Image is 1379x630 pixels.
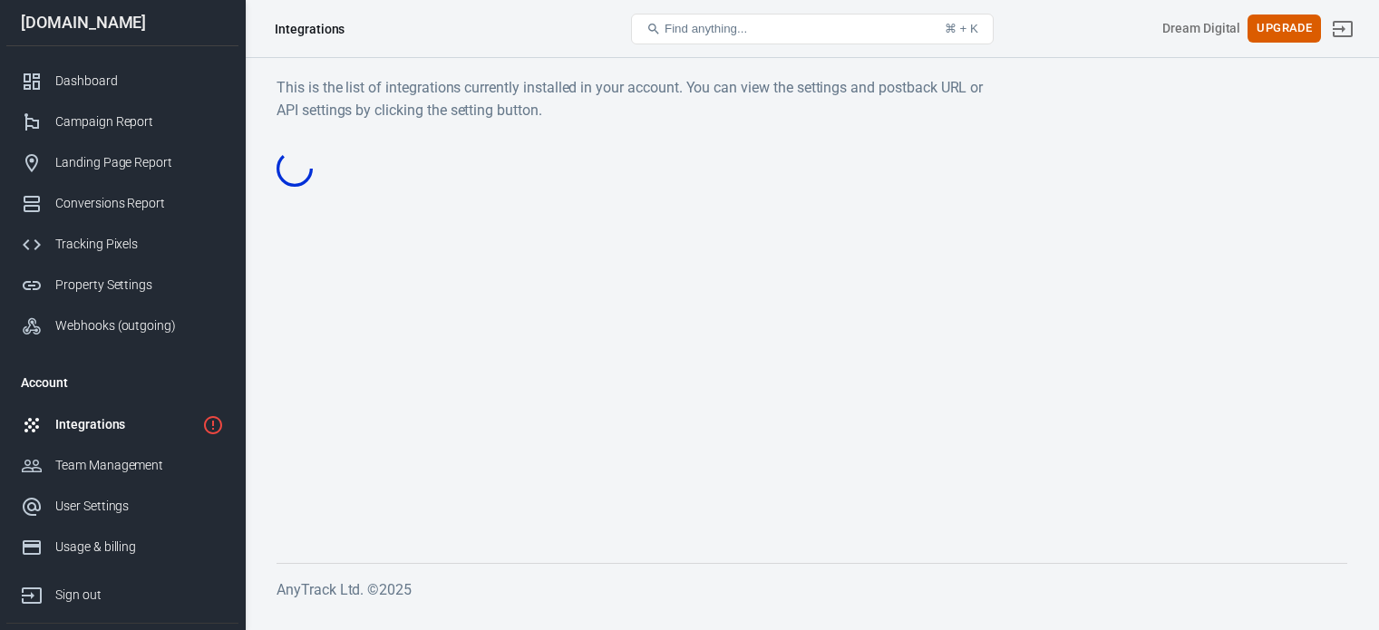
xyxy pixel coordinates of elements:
div: [DOMAIN_NAME] [6,15,238,31]
div: Campaign Report [55,112,224,131]
h6: This is the list of integrations currently installed in your account. You can view the settings a... [277,76,990,121]
button: Find anything...⌘ + K [631,14,994,44]
div: Dashboard [55,72,224,91]
div: Sign out [55,586,224,605]
div: Integrations [275,20,345,38]
a: Landing Page Report [6,142,238,183]
a: Conversions Report [6,183,238,224]
div: Team Management [55,456,224,475]
div: Usage & billing [55,538,224,557]
div: Landing Page Report [55,153,224,172]
a: Usage & billing [6,527,238,567]
div: Tracking Pixels [55,235,224,254]
button: Upgrade [1248,15,1321,43]
a: Integrations [6,404,238,445]
svg: 1 networks not verified yet [202,414,224,436]
a: Team Management [6,445,238,486]
div: Account id: 3Y0cixK8 [1162,19,1240,38]
a: Campaign Report [6,102,238,142]
div: User Settings [55,497,224,516]
div: Property Settings [55,276,224,295]
li: Account [6,361,238,404]
a: Dashboard [6,61,238,102]
a: Sign out [6,567,238,615]
h6: AnyTrack Ltd. © 2025 [277,578,1347,601]
a: Sign out [1321,7,1364,51]
span: Find anything... [665,22,747,35]
div: ⌘ + K [945,22,978,35]
a: Property Settings [6,265,238,305]
div: Conversions Report [55,194,224,213]
a: User Settings [6,486,238,527]
div: Integrations [55,415,195,434]
a: Webhooks (outgoing) [6,305,238,346]
div: Webhooks (outgoing) [55,316,224,335]
a: Tracking Pixels [6,224,238,265]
